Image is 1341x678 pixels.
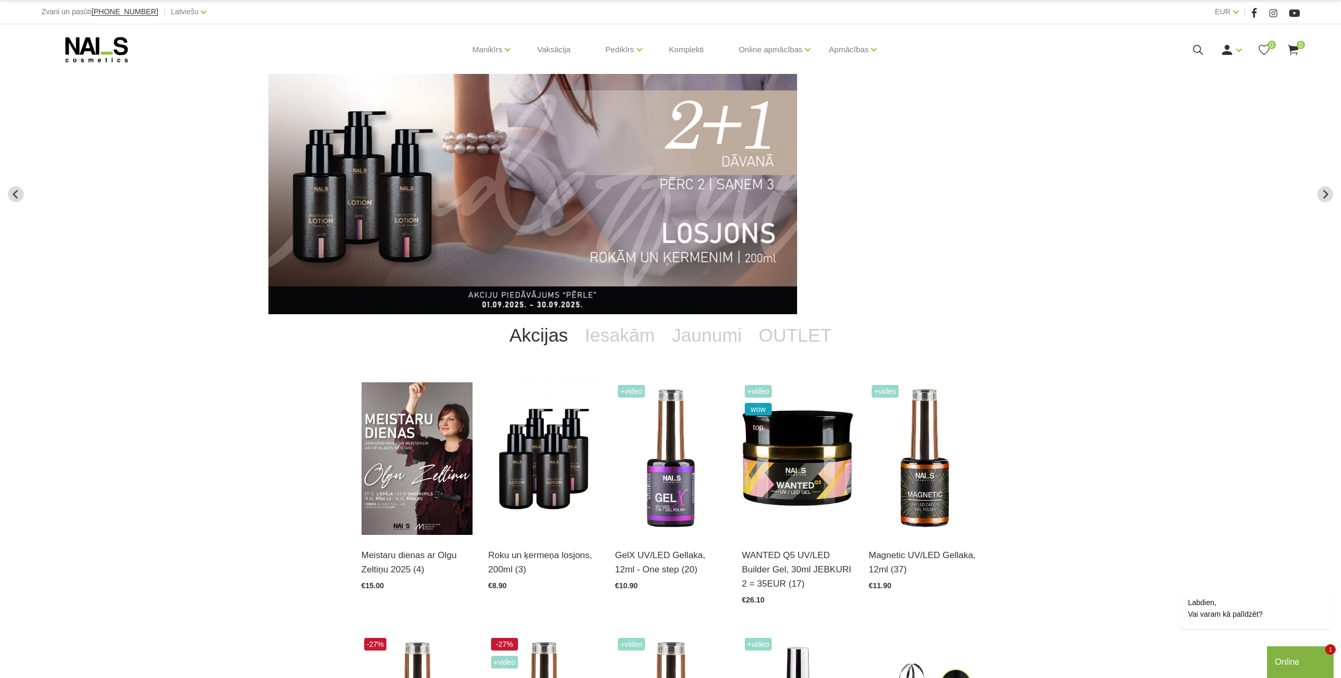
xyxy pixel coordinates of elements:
span: +Video [618,385,645,398]
a: Roku un ķermeņa losjons, 200ml (3) [488,548,599,577]
iframe: chat widget [1145,493,1336,641]
span: +Video [618,638,645,651]
a: 0 [1257,43,1271,56]
a: Jaunumi [663,314,750,356]
button: Previous slide [8,186,24,202]
a: Vaksācija [529,24,579,75]
span: wow [745,403,772,416]
img: Trīs vienā - bāze, tonis, tops (trausliem nagiem vēlams papildus lietot bāzi). Ilgnoturīga un int... [615,382,726,535]
a: GelX UV/LED Gellaka, 12ml - One step (20) [615,548,726,577]
span: +Video [491,656,519,668]
span: -27% [364,638,387,651]
a: Apmācības [829,29,868,71]
button: Next slide [1317,186,1333,202]
span: +Video [745,638,772,651]
span: €8.90 [488,581,507,590]
a: Manikīrs [473,29,503,71]
span: +Video [872,385,899,398]
a: Iesakām [577,314,663,356]
a: Akcijas [501,314,577,356]
a: 0 [1287,43,1300,56]
a: Pedikīrs [605,29,634,71]
img: Ilgnoturīga gellaka, kas sastāv no metāla mikrodaļiņām, kuras īpaša magnēta ietekmē var pārvērst ... [869,382,980,535]
li: 5 of 12 [268,74,1072,314]
span: | [1244,5,1246,18]
span: top [745,421,772,434]
span: -27% [491,638,519,651]
img: Gels WANTED NAILS cosmetics tehniķu komanda ir radījusi gelu, kas ilgi jau ir katra meistara mekl... [742,382,853,535]
a: WANTED Q5 UV/LED Builder Gel, 30ml JEBKURI 2 = 35EUR (17) [742,548,853,591]
span: [PHONE_NUMBER] [91,7,158,16]
a: Magnetic UV/LED Gellaka, 12ml (37) [869,548,980,577]
a: Meistaru dienas ar Olgu Zeltiņu 2025 (4) [362,548,473,577]
a: Online apmācības [738,29,802,71]
a: Latviešu [171,5,198,18]
a: OUTLET [750,314,840,356]
img: BAROJOŠS roku un ķermeņa LOSJONSBALI COCONUT barojošs roku un ķermeņa losjons paredzēts jebkura t... [488,382,599,535]
span: 0 [1297,41,1305,49]
span: €11.90 [869,581,892,590]
span: €10.90 [615,581,638,590]
img: ✨ Meistaru dienas ar Olgu Zeltiņu 2025 ✨🍂 RUDENS / Seminārs manikīra meistariem 🍂📍 Liepāja – 7. o... [362,382,473,535]
span: €26.10 [742,596,765,604]
a: [PHONE_NUMBER] [91,8,158,16]
a: EUR [1215,5,1231,18]
div: Zvani un pasūti [41,5,158,18]
span: 0 [1268,41,1276,49]
iframe: chat widget [1267,644,1336,678]
a: Komplekti [661,24,713,75]
span: €15.00 [362,581,384,590]
span: +Video [745,385,772,398]
span: | [163,5,165,18]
